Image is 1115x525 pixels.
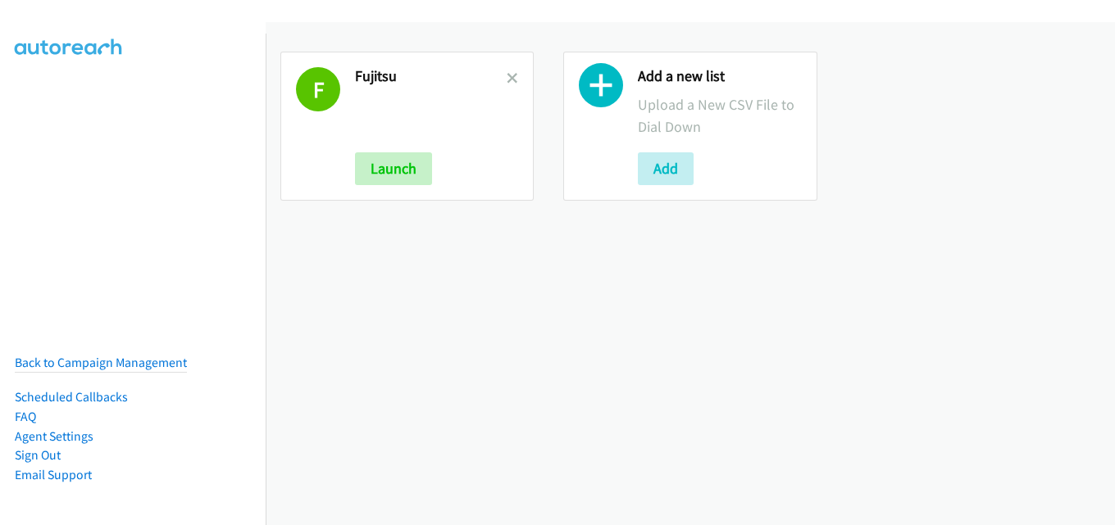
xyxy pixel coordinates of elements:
p: Upload a New CSV File to Dial Down [638,93,801,138]
a: Agent Settings [15,428,93,444]
button: Launch [355,152,432,185]
a: Scheduled Callbacks [15,389,128,405]
h2: Add a new list [638,67,801,86]
h1: F [296,67,340,111]
a: FAQ [15,409,36,424]
a: Email Support [15,467,92,482]
h2: Fujitsu [355,67,507,86]
a: Back to Campaign Management [15,355,187,370]
a: Sign Out [15,447,61,463]
button: Add [638,152,694,185]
